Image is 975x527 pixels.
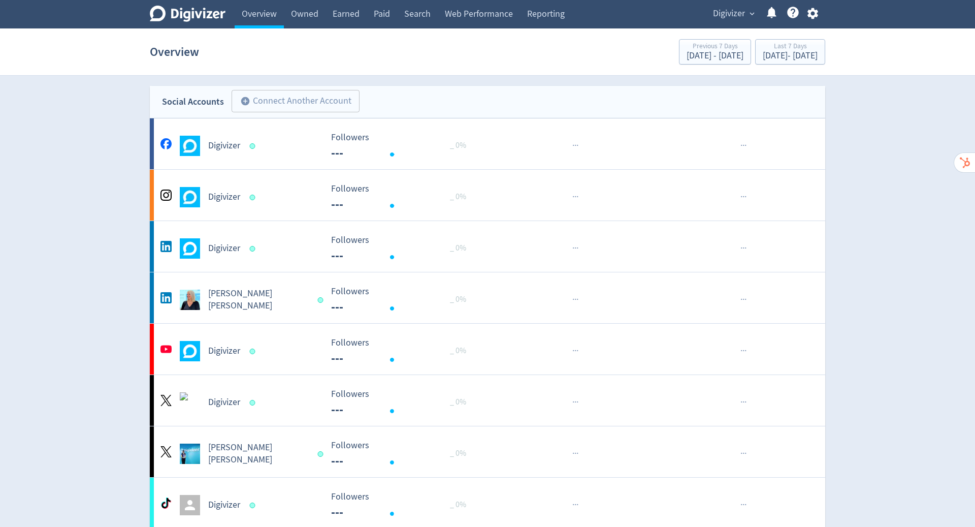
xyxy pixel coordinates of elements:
span: · [576,396,578,409]
span: · [576,447,578,460]
span: · [742,191,744,203]
img: Digivizer undefined [180,238,200,259]
span: · [572,139,574,152]
span: · [574,396,576,409]
svg: Followers --- [326,492,478,519]
span: · [740,396,742,409]
span: · [740,191,742,203]
span: · [574,191,576,203]
span: · [574,447,576,460]
a: Digivizer undefinedDigivizer Followers --- Followers --- _ 0%······ [150,118,825,169]
a: Emma Lo Russo undefined[PERSON_NAME] [PERSON_NAME] Followers --- Followers --- _ 0%······ [150,272,825,323]
button: Digivizer [709,6,757,22]
svg: Followers --- [326,133,478,160]
span: · [576,293,578,306]
button: Previous 7 Days[DATE] - [DATE] [679,39,751,65]
span: · [574,139,576,152]
span: · [744,499,746,511]
h5: Digivizer [208,396,240,409]
h5: [PERSON_NAME] [PERSON_NAME] [208,288,308,312]
span: · [744,293,746,306]
span: · [576,499,578,511]
span: · [742,499,744,511]
img: Digivizer undefined [180,392,200,413]
svg: Followers --- [326,184,478,211]
div: Last 7 Days [763,43,818,51]
svg: Followers --- [326,338,478,365]
span: · [744,396,746,409]
span: · [742,396,744,409]
span: · [574,345,576,357]
h5: Digivizer [208,499,240,511]
span: · [740,447,742,460]
span: _ 0% [450,346,466,356]
span: · [574,499,576,511]
span: Digivizer [713,6,745,22]
span: · [744,345,746,357]
span: · [576,139,578,152]
span: _ 0% [450,140,466,150]
span: Data last synced: 7 Oct 2025, 10:02pm (AEDT) [317,451,326,457]
span: _ 0% [450,192,466,202]
span: · [742,293,744,306]
a: Emma Lo Russo undefined[PERSON_NAME] [PERSON_NAME] Followers --- Followers --- _ 0%······ [150,426,825,477]
svg: Followers --- [326,389,478,416]
span: _ 0% [450,243,466,253]
div: Social Accounts [162,95,224,109]
span: · [574,242,576,255]
span: _ 0% [450,448,466,458]
span: Data last synced: 7 Oct 2025, 9:02pm (AEDT) [317,297,326,303]
span: · [740,242,742,255]
span: · [572,447,574,460]
a: Digivizer undefinedDigivizer Followers --- Followers --- _ 0%······ [150,324,825,375]
span: · [572,293,574,306]
span: Data last synced: 8 Oct 2025, 3:02am (AEDT) [250,400,258,406]
span: _ 0% [450,397,466,407]
span: · [744,191,746,203]
span: · [744,139,746,152]
span: Data last synced: 8 Oct 2025, 4:02am (AEDT) [250,195,258,200]
span: Data last synced: 7 Oct 2025, 11:02pm (AEDT) [250,349,258,354]
span: · [740,139,742,152]
span: · [740,499,742,511]
span: · [744,447,746,460]
div: [DATE] - [DATE] [763,51,818,60]
a: Digivizer undefinedDigivizer Followers --- Followers --- _ 0%······ [150,170,825,221]
span: Data last synced: 8 Oct 2025, 10:14am (AEDT) [250,246,258,252]
span: Data last synced: 8 Oct 2025, 4:02am (AEDT) [250,143,258,149]
span: _ 0% [450,294,466,304]
span: · [572,499,574,511]
h1: Overview [150,36,199,68]
span: Data last synced: 8 Oct 2025, 4:02am (AEDT) [250,503,258,508]
button: Connect Another Account [232,90,360,112]
span: · [740,345,742,357]
span: · [740,293,742,306]
span: · [576,345,578,357]
span: · [742,345,744,357]
h5: Digivizer [208,345,240,357]
span: · [742,139,744,152]
svg: Followers --- [326,441,478,468]
span: · [742,242,744,255]
span: · [572,242,574,255]
svg: Followers --- [326,235,478,262]
span: _ 0% [450,500,466,510]
div: [DATE] - [DATE] [687,51,743,60]
a: Digivizer undefinedDigivizer Followers --- Followers --- _ 0%······ [150,221,825,272]
img: Digivizer undefined [180,187,200,207]
h5: Digivizer [208,191,240,203]
img: Emma Lo Russo undefined [180,444,200,464]
svg: Followers --- [326,287,478,314]
a: Digivizer undefinedDigivizer Followers --- Followers --- _ 0%······ [150,375,825,426]
img: Digivizer undefined [180,341,200,361]
h5: Digivizer [208,242,240,255]
a: Connect Another Account [224,91,360,112]
h5: Digivizer [208,140,240,152]
span: add_circle [240,96,250,106]
span: · [576,242,578,255]
h5: [PERSON_NAME] [PERSON_NAME] [208,442,308,466]
img: Emma Lo Russo undefined [180,290,200,310]
span: expand_more [747,9,757,18]
button: Last 7 Days[DATE]- [DATE] [755,39,825,65]
span: · [572,191,574,203]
